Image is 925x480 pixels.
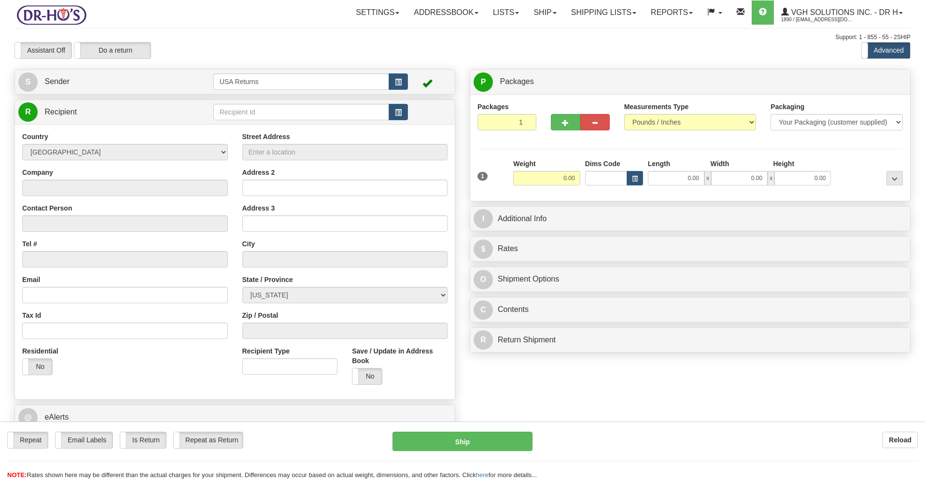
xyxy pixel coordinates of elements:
img: logo1890.jpg [14,2,88,27]
input: Recipient Id [213,104,390,120]
a: OShipment Options [474,269,907,289]
b: Reload [889,436,911,444]
label: City [242,239,255,249]
span: I [474,209,493,228]
input: Enter a location [242,144,448,160]
label: Company [22,168,53,177]
label: Is Return [120,432,166,448]
div: Support: 1 - 855 - 55 - 2SHIP [14,33,911,42]
input: Sender Id [213,73,390,90]
label: Address 3 [242,203,275,213]
label: Packaging [771,102,804,112]
a: Reports [644,0,700,25]
a: Shipping lists [564,0,644,25]
label: State / Province [242,275,293,284]
label: Street Address [242,132,290,141]
label: Dims Code [585,159,620,169]
div: ... [886,171,903,185]
label: Tax Id [22,311,41,320]
span: VGH Solutions Inc. - Dr H [789,8,898,16]
span: x [768,171,774,185]
a: RReturn Shipment [474,330,907,350]
a: R Recipient [18,102,192,122]
label: Weight [513,159,535,169]
label: Repeat as Return [174,432,243,448]
label: Advanced [862,42,910,58]
span: Recipient [44,108,77,116]
span: S [18,72,38,92]
span: Packages [500,77,533,85]
label: Save / Update in Address Book [352,346,448,366]
label: Address 2 [242,168,275,177]
label: Height [773,159,795,169]
label: Email Labels [56,432,112,448]
label: Email [22,275,40,284]
label: Assistant Off [15,42,71,58]
span: P [474,72,493,92]
a: VGH Solutions Inc. - Dr H 1890 / [EMAIL_ADDRESS][DOMAIN_NAME] [774,0,910,25]
span: 1 [477,172,488,181]
span: C [474,300,493,320]
label: Do a return [74,42,151,58]
button: Ship [392,432,532,451]
label: Residential [22,346,58,356]
a: CContents [474,300,907,320]
iframe: chat widget [903,191,924,289]
label: Packages [477,102,509,112]
span: 1890 / [EMAIL_ADDRESS][DOMAIN_NAME] [781,15,854,25]
label: Repeat [8,432,48,448]
label: No [23,359,52,375]
label: Recipient Type [242,346,290,356]
button: Reload [883,432,918,448]
span: eAlerts [44,413,69,421]
label: Tel # [22,239,37,249]
span: @ [18,408,38,427]
a: IAdditional Info [474,209,907,229]
label: Length [648,159,671,169]
label: Contact Person [22,203,72,213]
label: Zip / Postal [242,311,279,320]
a: Ship [526,0,563,25]
label: Country [22,132,48,141]
label: Width [711,159,729,169]
a: P Packages [474,72,907,92]
span: NOTE: [7,471,27,479]
a: here [476,471,489,479]
span: Sender [44,77,70,85]
a: Addressbook [406,0,486,25]
label: Measurements Type [624,102,689,112]
span: $ [474,240,493,259]
label: No [352,368,382,384]
a: @ eAlerts [18,408,451,427]
a: Settings [349,0,406,25]
a: Lists [486,0,526,25]
span: O [474,270,493,289]
span: R [18,102,38,122]
span: R [474,330,493,350]
a: $Rates [474,239,907,259]
span: x [704,171,711,185]
a: S Sender [18,72,213,92]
